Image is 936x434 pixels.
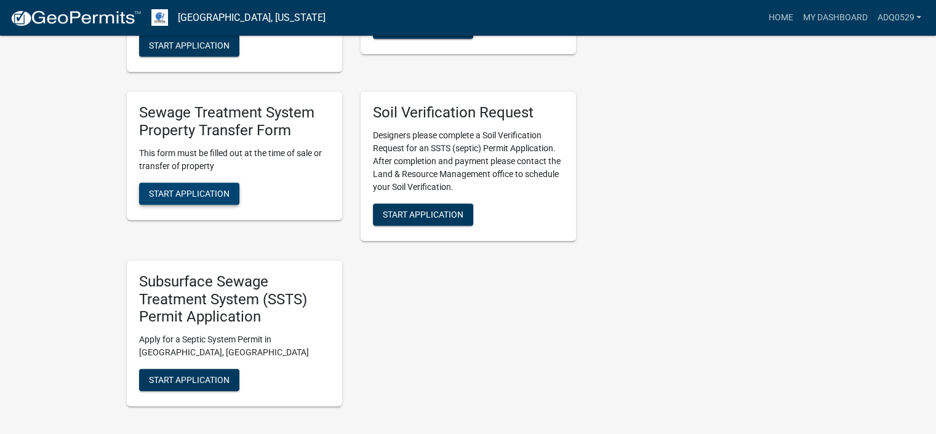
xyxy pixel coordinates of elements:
a: [GEOGRAPHIC_DATA], [US_STATE] [178,7,326,28]
a: adq0529 [872,6,926,30]
p: Designers please complete a Soil Verification Request for an SSTS (septic) Permit Application. Af... [373,129,564,194]
h5: Sewage Treatment System Property Transfer Form [139,104,330,140]
span: Start Application [149,188,230,198]
span: Start Application [149,41,230,50]
h5: Subsurface Sewage Treatment System (SSTS) Permit Application [139,273,330,326]
button: Start Application [139,183,239,205]
span: Start Application [149,375,230,385]
p: Apply for a Septic System Permit in [GEOGRAPHIC_DATA], [GEOGRAPHIC_DATA] [139,333,330,359]
span: Start Application [383,209,463,219]
button: Start Application [139,34,239,57]
button: Start Application [373,203,473,226]
h5: Soil Verification Request [373,104,564,122]
a: My Dashboard [798,6,872,30]
a: Home [763,6,798,30]
img: Otter Tail County, Minnesota [151,9,168,26]
p: This form must be filled out at the time of sale or transfer of property [139,147,330,173]
button: Start Application [139,369,239,391]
